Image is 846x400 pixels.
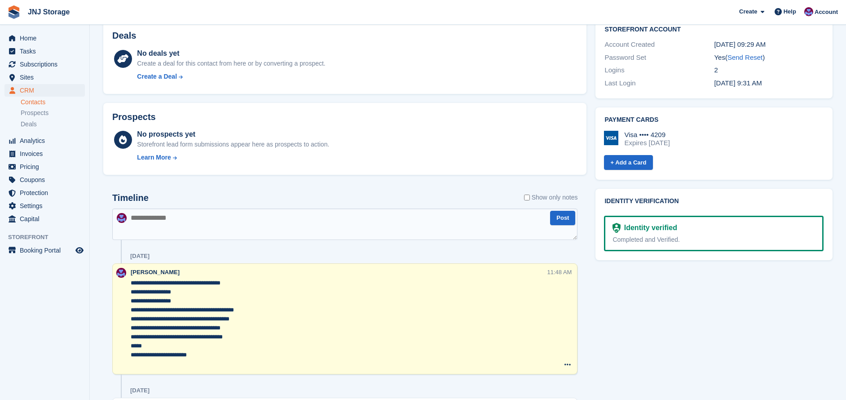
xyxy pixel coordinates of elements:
div: Create a Deal [137,72,177,81]
span: Invoices [20,147,74,160]
div: No prospects yet [137,129,329,140]
img: Identity Verification Ready [612,223,620,233]
span: Pricing [20,160,74,173]
a: Contacts [21,98,85,107]
div: Visa •••• 4209 [624,131,670,139]
a: JNJ Storage [24,4,73,19]
div: [DATE] [130,387,150,394]
div: Identity verified [621,222,677,233]
div: 2 [714,65,824,76]
img: stora-icon-8386f47178a22dfd0bd8f6a31ec36ba5ce8667c1dd55bd0f319d3a0aa187defe.svg [7,5,21,19]
span: Settings [20,200,74,212]
span: Protection [20,187,74,199]
span: Sites [20,71,74,84]
a: Create a Deal [137,72,325,81]
h2: Identity verification [604,198,824,205]
time: 2025-06-04 08:31:28 UTC [714,79,762,87]
div: Password Set [604,53,714,63]
img: Jonathan Scrase [117,213,127,223]
button: Post [550,211,575,226]
div: Storefront lead form submissions appear here as prospects to action. [137,140,329,149]
span: Help [784,7,796,16]
a: menu [4,134,85,147]
a: Preview store [74,245,85,256]
img: Jonathan Scrase [804,7,813,16]
div: Yes [714,53,824,63]
img: Jonathan Scrase [116,268,126,278]
label: Show only notes [524,193,578,202]
a: menu [4,244,85,257]
div: Learn More [137,153,171,162]
span: [PERSON_NAME] [131,269,180,276]
a: menu [4,200,85,212]
img: Visa Logo [604,131,618,145]
div: [DATE] 09:29 AM [714,40,824,50]
span: Prospects [21,109,48,117]
a: + Add a Card [604,155,652,170]
h2: Timeline [112,193,149,203]
h2: Deals [112,31,136,41]
span: Analytics [20,134,74,147]
span: Account [815,8,838,17]
a: menu [4,173,85,186]
span: Booking Portal [20,244,74,257]
a: Prospects [21,108,85,118]
span: Deals [21,120,37,129]
h2: Storefront Account [604,24,824,33]
a: menu [4,147,85,160]
span: Storefront [8,233,89,242]
div: Last Login [604,78,714,89]
span: ( ) [725,53,765,61]
span: CRM [20,84,74,97]
a: menu [4,45,85,58]
input: Show only notes [524,193,530,202]
div: 11:48 AM [547,268,572,276]
div: Account Created [604,40,714,50]
a: Learn More [137,153,329,162]
div: Logins [604,65,714,76]
span: Coupons [20,173,74,186]
a: menu [4,213,85,225]
a: menu [4,32,85,44]
span: Home [20,32,74,44]
a: menu [4,160,85,173]
a: menu [4,71,85,84]
div: [DATE] [130,253,150,260]
a: menu [4,58,85,71]
div: Create a deal for this contact from here or by converting a prospect. [137,59,325,68]
a: menu [4,84,85,97]
span: Tasks [20,45,74,58]
a: menu [4,187,85,199]
span: Subscriptions [20,58,74,71]
a: Send Reset [727,53,762,61]
span: Create [739,7,757,16]
h2: Payment cards [604,116,824,124]
h2: Prospects [112,112,156,122]
div: Expires [DATE] [624,139,670,147]
a: Deals [21,120,85,129]
div: No deals yet [137,48,325,59]
span: Capital [20,213,74,225]
div: Completed and Verified. [612,235,815,244]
